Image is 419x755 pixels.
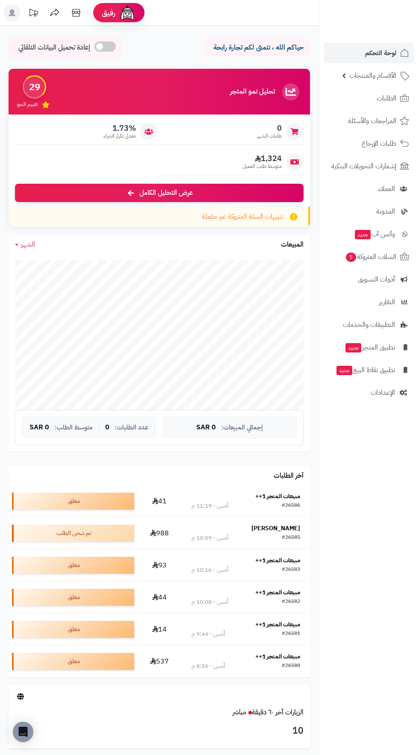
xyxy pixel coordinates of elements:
[139,188,193,198] span: عرض التحليل الكامل
[138,614,182,645] td: 14
[103,132,136,140] span: معدل تكرار الشراء
[324,111,414,131] a: المراجعات والأسئلة
[12,589,134,606] div: معلق
[282,630,300,638] div: #26581
[336,364,395,376] span: تطبيق نقاط البيع
[17,101,38,108] span: تقييم النمو
[192,598,228,606] div: أمس - 10:08 م
[192,662,225,670] div: أمس - 8:55 م
[282,566,300,574] div: #26583
[355,230,371,239] span: جديد
[255,492,300,501] strong: مبيعات المتجر 1++
[345,343,361,353] span: جديد
[202,212,283,222] span: تنبيهات السلة المتروكة غير مفعلة
[138,517,182,549] td: 988
[15,724,304,738] h3: 10
[257,132,282,140] span: طلبات الشهر
[324,201,414,222] a: المدونة
[274,472,304,480] h3: آخر الطلبات
[230,88,275,96] h3: تحليل نمو المتجر
[138,646,182,677] td: 537
[138,485,182,517] td: 41
[192,630,225,638] div: أمس - 9:44 م
[282,502,300,510] div: #26586
[12,653,134,670] div: معلق
[345,341,395,353] span: تطبيق المتجر
[119,4,136,21] img: ai-face.png
[196,424,216,432] span: 0 SAR
[376,206,395,217] span: المدونة
[348,115,396,127] span: المراجعات والأسئلة
[282,534,300,542] div: #26585
[192,502,228,510] div: أمس - 11:19 م
[345,251,396,263] span: السلات المتروكة
[324,224,414,244] a: وآتس آبجديد
[354,228,395,240] span: وآتس آب
[358,273,395,285] span: أدوات التسويق
[324,247,414,267] a: السلات المتروكة5
[242,163,282,170] span: متوسط طلب العميل
[15,240,35,250] a: الشهر
[324,133,414,154] a: طلبات الإرجاع
[103,123,136,133] span: 1.73%
[12,557,134,574] div: معلق
[324,156,414,176] a: إشعارات التحويلات البنكية
[221,424,263,431] span: إجمالي المبيعات:
[242,154,282,163] span: 1,324
[138,549,182,581] td: 93
[138,582,182,613] td: 44
[324,43,414,63] a: لوحة التحكم
[378,183,395,195] span: العملاء
[371,387,395,399] span: الإعدادات
[324,88,414,109] a: الطلبات
[115,424,148,431] span: عدد الطلبات:
[192,534,228,542] div: أمس - 10:59 م
[324,360,414,380] a: تطبيق نقاط البيعجديد
[98,424,100,431] span: |
[282,662,300,670] div: #26580
[15,184,304,202] a: عرض التحليل الكامل
[233,707,246,717] small: مباشر
[12,621,134,638] div: معلق
[362,138,396,150] span: طلبات الإرجاع
[379,296,395,308] span: التقارير
[324,179,414,199] a: العملاء
[54,424,93,431] span: متوسط الطلب:
[18,43,90,53] span: إعادة تحميل البيانات التلقائي
[324,292,414,312] a: التقارير
[255,556,300,565] strong: مبيعات المتجر 1++
[343,319,395,331] span: التطبيقات والخدمات
[324,337,414,358] a: تطبيق المتجرجديد
[324,269,414,290] a: أدوات التسويق
[233,707,304,717] a: الزيارات آخر ٦٠ دقيقةمباشر
[30,424,49,432] span: 0 SAR
[13,722,33,742] div: Open Intercom Messenger
[282,598,300,606] div: #26582
[105,424,109,432] span: 0
[102,8,115,18] span: رفيق
[12,525,134,542] div: تم شحن الطلب
[23,4,44,24] a: تحديثات المنصة
[21,239,35,250] span: الشهر
[12,493,134,510] div: معلق
[324,314,414,335] a: التطبيقات والخدمات
[255,652,300,661] strong: مبيعات المتجر 1++
[331,160,396,172] span: إشعارات التحويلات البنكية
[257,123,282,133] span: 0
[361,23,411,41] img: logo-2.png
[281,241,304,249] h3: المبيعات
[192,566,228,574] div: أمس - 10:16 م
[346,253,356,262] span: 5
[377,92,396,104] span: الطلبات
[251,524,300,533] strong: [PERSON_NAME]
[209,43,304,53] p: حياكم الله ، نتمنى لكم تجارة رابحة
[255,588,300,597] strong: مبيعات المتجر 1++
[365,47,396,59] span: لوحة التحكم
[349,70,396,82] span: الأقسام والمنتجات
[324,382,414,403] a: الإعدادات
[255,620,300,629] strong: مبيعات المتجر 1++
[336,366,352,375] span: جديد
